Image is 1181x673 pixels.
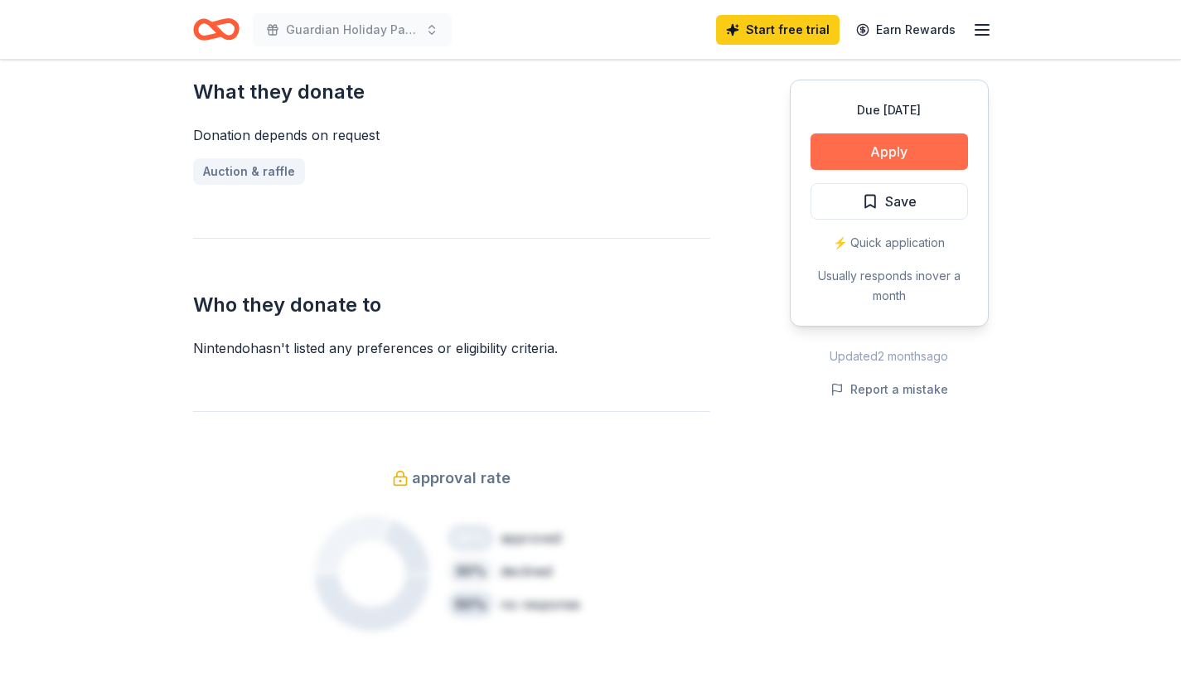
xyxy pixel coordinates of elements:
a: Start free trial [716,15,840,45]
div: Donation depends on request [193,125,710,145]
div: Usually responds in over a month [811,266,968,306]
span: Guardian Holiday Party [286,20,419,40]
div: 20 % [448,525,494,551]
a: Home [193,10,240,49]
a: Earn Rewards [846,15,966,45]
span: approval rate [412,465,511,491]
div: no response [501,594,580,614]
h2: Who they donate to [193,292,710,318]
div: Updated 2 months ago [790,346,989,366]
button: Apply [811,133,968,170]
div: Nintendo hasn ' t listed any preferences or eligibility criteria. [193,338,710,358]
div: Due [DATE] [811,100,968,120]
div: ⚡️ Quick application [811,233,968,253]
div: declined [501,561,552,581]
button: Save [811,183,968,220]
button: Report a mistake [830,380,948,399]
span: Save [885,191,917,212]
div: approved [501,528,561,548]
div: 50 % [448,591,494,617]
h2: What they donate [193,79,710,105]
button: Guardian Holiday Party [253,13,452,46]
div: 30 % [448,558,494,584]
a: Auction & raffle [193,158,305,185]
